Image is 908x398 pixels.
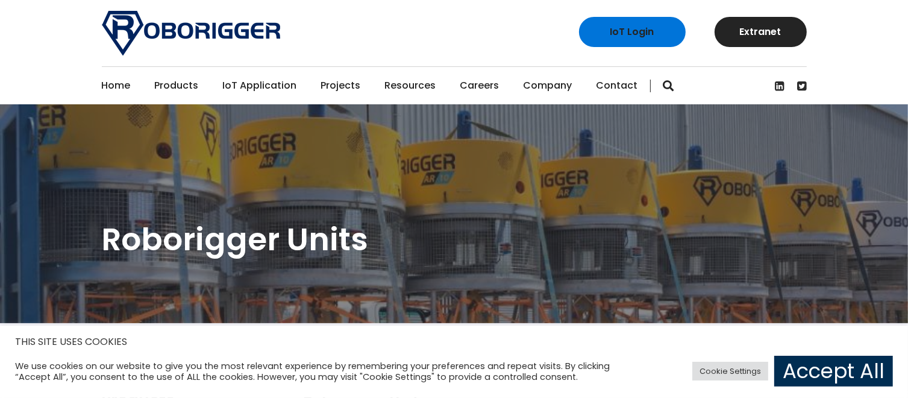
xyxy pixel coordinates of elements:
h1: Roborigger Units [102,219,807,260]
a: IoT Login [579,17,686,47]
a: Contact [596,67,638,104]
a: Projects [321,67,361,104]
h5: THIS SITE USES COOKIES [15,334,893,350]
div: We use cookies on our website to give you the most relevant experience by remembering your prefer... [15,361,630,382]
img: Roborigger [102,11,280,55]
a: Home [102,67,131,104]
a: Extranet [715,17,807,47]
a: IoT Application [223,67,297,104]
a: Cookie Settings [692,362,768,381]
a: Careers [460,67,499,104]
a: Accept All [774,356,893,387]
a: Company [524,67,572,104]
a: Products [155,67,199,104]
a: Resources [385,67,436,104]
